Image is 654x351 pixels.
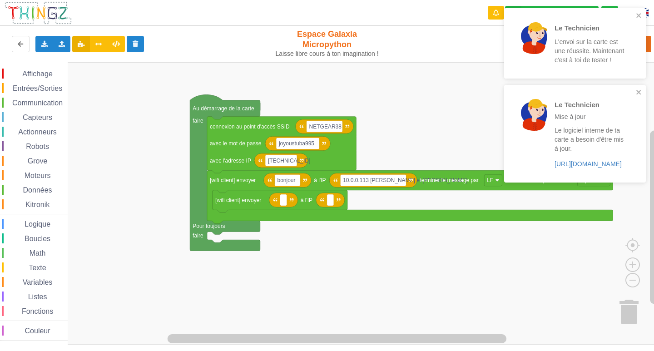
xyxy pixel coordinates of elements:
[23,235,52,242] span: Boucles
[21,114,54,121] span: Capteurs
[22,186,54,194] span: Données
[272,50,383,58] div: Laisse libre cours à ton imagination !
[23,220,52,228] span: Logique
[636,12,642,20] button: close
[193,105,254,112] text: Au démarrage de la carte
[555,37,625,64] p: L'envoi sur la carte est une réussite. Maintenant c'est à toi de tester !
[26,157,49,165] span: Grove
[278,140,314,147] text: joyoustuba995
[23,172,52,179] span: Moteurs
[193,232,203,239] text: faire
[27,293,49,301] span: Listes
[555,23,625,33] p: Le Technicien
[24,327,52,335] span: Couleur
[193,223,225,229] text: Pour toujours
[555,160,622,168] a: [URL][DOMAIN_NAME]
[4,1,72,25] img: thingz_logo.png
[309,124,342,130] text: NETGEAR38
[636,89,642,97] button: close
[272,29,383,58] div: Espace Galaxia Micropython
[555,112,625,121] p: Mise à jour
[314,177,326,183] text: à l'IP
[17,128,58,136] span: Actionneurs
[420,177,478,183] text: terminer le message par
[277,177,295,183] text: bonjour
[11,99,64,107] span: Communication
[20,307,54,315] span: Fonctions
[193,118,203,124] text: faire
[215,197,261,203] text: [wifi client] envoyer
[210,158,251,164] text: avec l'adresse IP
[210,140,262,147] text: avec le mot de passe
[210,124,290,130] text: connexion au point d'accès SSID
[27,264,47,272] span: Texte
[28,249,47,257] span: Math
[487,177,493,183] text: LF
[210,177,256,183] text: [wifi client] envoyer
[268,158,310,164] text: [TECHNICAL_ID]
[25,143,50,150] span: Robots
[11,84,64,92] span: Entrées/Sorties
[301,197,312,203] text: à l'IP
[343,177,467,183] text: 10.0.0.113 [PERSON_NAME] et [PERSON_NAME]
[24,201,51,208] span: Kitronik
[555,100,625,109] p: Le Technicien
[21,70,54,78] span: Affichage
[505,6,599,20] div: Ta base fonctionne bien !
[21,278,54,286] span: Variables
[555,126,625,153] p: Le logiciel interne de ta carte a besoin d'être mis à jour.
